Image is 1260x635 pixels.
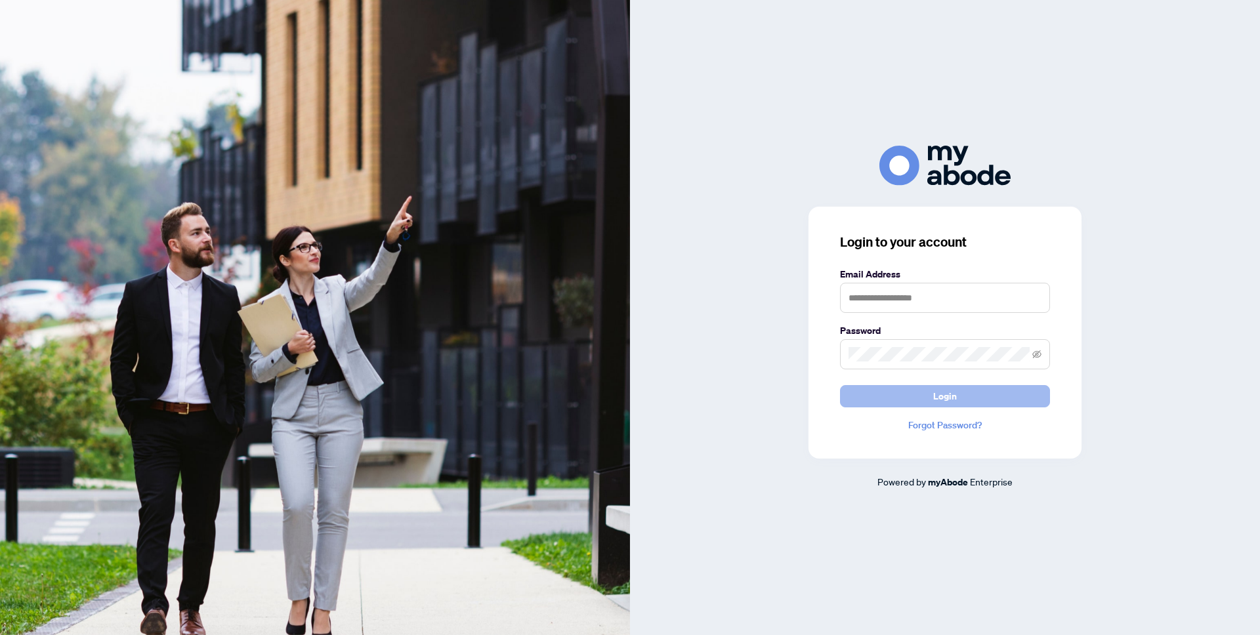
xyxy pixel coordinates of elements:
[933,386,957,407] span: Login
[840,385,1050,407] button: Login
[970,476,1013,487] span: Enterprise
[1032,350,1041,359] span: eye-invisible
[877,476,926,487] span: Powered by
[840,233,1050,251] h3: Login to your account
[840,267,1050,281] label: Email Address
[879,146,1011,186] img: ma-logo
[928,475,968,489] a: myAbode
[840,418,1050,432] a: Forgot Password?
[840,323,1050,338] label: Password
